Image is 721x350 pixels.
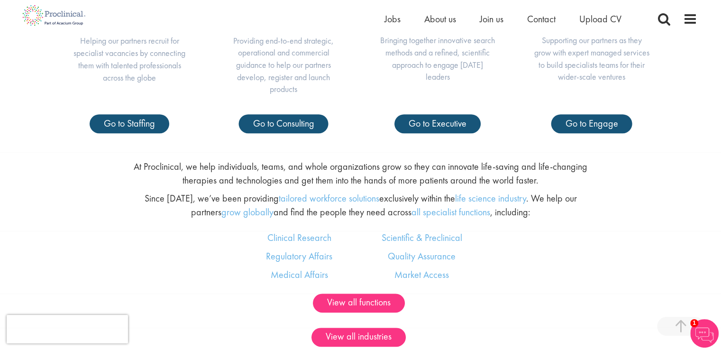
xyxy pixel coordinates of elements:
a: Go to Consulting [239,114,329,133]
span: Go to Staffing [104,117,155,129]
a: Contact [527,13,556,25]
p: Bringing together innovative search methods and a refined, scientific approach to engage [DATE] l... [380,34,496,83]
span: Go to Consulting [253,117,314,129]
p: Supporting our partners as they grow with expert managed services to build specialists teams for ... [534,34,650,83]
a: About us [424,13,456,25]
a: Medical Affairs [271,268,328,281]
a: Go to Engage [551,114,632,133]
p: Providing end-to-end strategic, operational and commercial guidance to help our partners develop,... [226,35,342,96]
a: life science industry [455,192,526,204]
a: Quality Assurance [388,250,456,262]
a: Upload CV [579,13,621,25]
p: At Proclinical, we help individuals, teams, and whole organizations grow so they can innovate lif... [122,160,598,187]
a: Go to Staffing [90,114,169,133]
a: tailored workforce solutions [278,192,379,204]
a: all specialist functions [411,206,490,218]
a: grow globally [221,206,273,218]
img: Chatbot [690,319,719,348]
span: 1 [690,319,698,327]
span: Go to Engage [566,117,618,129]
a: Market Access [394,268,449,281]
a: Clinical Research [267,231,331,244]
a: Join us [480,13,503,25]
iframe: reCAPTCHA [7,315,128,343]
a: Scientific & Preclinical [382,231,462,244]
a: Jobs [384,13,401,25]
a: View all functions [313,294,405,313]
p: Helping our partners recruit for specialist vacancies by connecting them with talented profession... [72,35,188,83]
a: Regulatory Affairs [266,250,332,262]
span: Go to Executive [409,117,466,129]
p: Since [DATE], we’ve been providing exclusively within the . We help our partners and find the peo... [122,192,598,219]
a: View all industries [311,328,406,347]
a: Go to Executive [394,114,481,133]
